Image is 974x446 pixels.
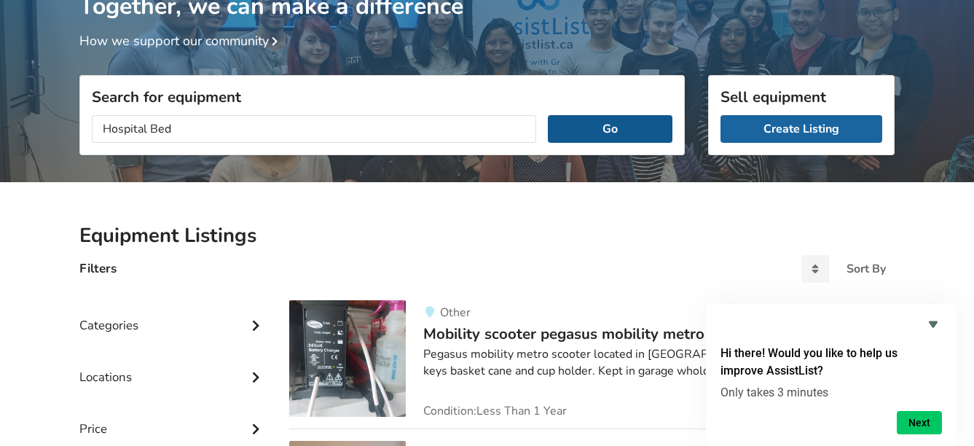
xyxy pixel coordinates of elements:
button: Go [548,115,672,143]
h3: Search for equipment [92,87,672,106]
span: Mobility scooter pegasus mobility metro [423,324,704,344]
h4: Filters [79,260,117,277]
div: Categories [79,289,266,340]
img: mobility-mobility scooter pegasus mobility metro [289,300,406,417]
p: Only takes 3 minutes [720,386,942,399]
h2: Hi there! Would you like to help us improve AssistList? [720,345,942,380]
h3: Sell equipment [720,87,882,106]
span: Condition: Less Than 1 Year [423,405,567,417]
span: Other [440,305,471,321]
input: I am looking for... [92,115,536,143]
button: Hide survey [924,316,942,333]
div: Hi there! Would you like to help us improve AssistList? [720,316,942,434]
div: Price [79,392,266,444]
div: Sort By [847,263,886,275]
a: How we support our community [79,32,283,50]
a: mobility-mobility scooter pegasus mobility metroOtherMobility scooter pegasus mobility metro$1200... [289,300,895,429]
button: Next question [897,411,942,434]
div: Locations [79,340,266,392]
a: Create Listing [720,115,882,143]
h2: Equipment Listings [79,223,895,249]
div: Pegasus mobility metro scooter located in [GEOGRAPHIC_DATA] bc with charger three keys basket can... [423,346,895,380]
